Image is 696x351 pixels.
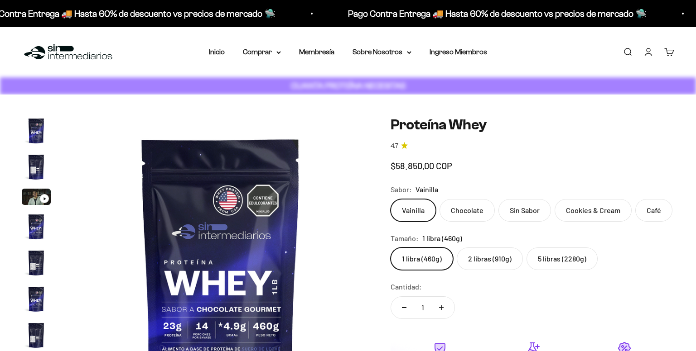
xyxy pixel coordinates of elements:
summary: Comprar [243,46,281,58]
legend: Sabor: [391,184,412,195]
sale-price: $58.850,00 COP [391,158,452,173]
a: Membresía [299,48,334,56]
img: Proteína Whey [22,152,51,181]
button: Ir al artículo 3 [22,189,51,208]
a: Inicio [209,48,225,56]
img: Proteína Whey [22,285,51,313]
button: Ir al artículo 1 [22,116,51,148]
label: Cantidad: [391,281,422,293]
p: Pago Contra Entrega 🚚 Hasta 60% de descuento vs precios de mercado 🛸 [348,6,647,21]
summary: Sobre Nosotros [353,46,411,58]
img: Proteína Whey [22,116,51,145]
img: Proteína Whey [22,212,51,241]
button: Ir al artículo 6 [22,285,51,316]
button: Aumentar cantidad [428,297,454,318]
button: Ir al artículo 2 [22,152,51,184]
button: Reducir cantidad [391,297,417,318]
img: Proteína Whey [22,321,51,350]
a: 4.74.7 de 5.0 estrellas [391,141,674,151]
legend: Tamaño: [391,232,419,244]
button: Ir al artículo 5 [22,248,51,280]
span: Vainilla [416,184,438,195]
span: 1 libra (460g) [422,232,462,244]
h1: Proteína Whey [391,116,674,133]
a: Ingreso Miembros [430,48,487,56]
span: 4.7 [391,141,398,151]
img: Proteína Whey [22,248,51,277]
strong: CUANTA PROTEÍNA NECESITAS [291,81,406,90]
button: Ir al artículo 4 [22,212,51,244]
